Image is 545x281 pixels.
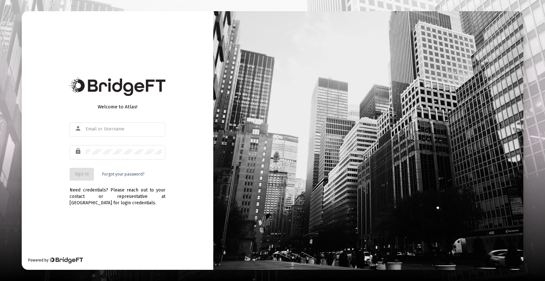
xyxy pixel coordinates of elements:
div: Powered by [28,257,83,263]
span: Sign In [75,171,89,177]
img: Bridge Financial Technology Logo [49,257,83,263]
div: Need credentials? Please reach out to your contact or representative at [GEOGRAPHIC_DATA] for log... [70,181,165,206]
input: Email or Username [86,127,162,132]
button: Sign In [70,168,94,181]
img: Bridge Financial Technology Logo [70,78,165,96]
a: Forgot your password? [102,171,144,177]
mat-icon: lock [75,147,82,155]
div: Welcome to Atlas! [70,104,165,110]
mat-icon: person [75,125,82,132]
